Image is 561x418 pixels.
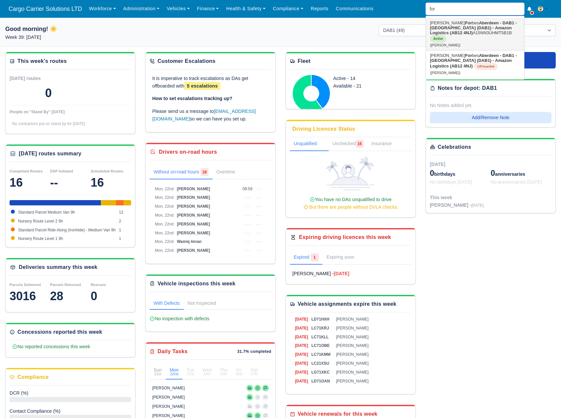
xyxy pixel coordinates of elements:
span: 09:59 [242,187,252,191]
span: Standard Parcel Medium Van 9h [18,210,75,215]
a: Finance [193,2,223,15]
small: Scheduled Routes [91,169,123,173]
small: ([PERSON_NAME]) [430,43,460,47]
strong: Aberdeen - DAB1 - [GEOGRAPHIC_DATA] (DAB1) - Amazon Logistics (AB12 4NJ) [430,53,517,68]
input: Search... [426,3,524,15]
span: [DATE] [295,352,308,357]
strong: Aberdeen - DAB1 - [GEOGRAPHIC_DATA] (DAB1) - Amazon Logistics (AB12 4NJ) [430,20,517,35]
a: Cargo Carrier Solutions LTD [5,3,85,15]
span: Mon, 22nd [155,195,174,200]
small: 25th [220,372,228,376]
div: But there are people without DVLA checks. [293,203,409,211]
div: Thu [220,368,228,376]
span: [PERSON_NAME] [336,361,369,366]
span: [PERSON_NAME] [177,248,210,253]
span: Nursery Route Level 2 9h [18,219,63,223]
span: No birthdays [DATE] [430,179,472,185]
small: 22nd [170,372,179,376]
div: Wed [202,368,212,376]
span: --:-- [256,187,262,191]
h1: Good morning! ☀️ [5,24,182,34]
td: 2 [117,217,131,226]
div: Deliveries summary this week [19,263,98,271]
div: 28 [50,290,91,303]
span: Active [430,35,446,42]
small: Rescues [91,283,106,287]
span: LC71KLL [311,335,329,339]
span: [PERSON_NAME] [177,231,210,235]
small: ([PERSON_NAME]) [430,71,460,75]
span: [PERSON_NAME] [336,370,369,375]
span: Cargo Carrier Solutions LTD [5,2,85,15]
span: --:-- [244,195,250,200]
span: --:-- [256,213,262,218]
div: [DATE] routes summary [19,150,81,158]
span: 15 [356,140,364,148]
span: No contractors put on stand by for [DATE] [12,121,85,126]
div: Driving Licences Status [293,125,355,133]
small: 27th [250,372,258,376]
div: anniversaries [491,168,551,178]
div: Nursery Route Level 1 9h [124,200,131,205]
div: Tue [186,368,194,376]
span: [PERSON_NAME] [177,204,210,209]
div: 0 [45,87,52,100]
span: [PERSON_NAME] [336,317,369,322]
span: [DATE] [295,335,308,339]
div: Daily Tasks [157,348,187,355]
span: Mon, 22nd [155,231,174,235]
span: Mon, 22nd [155,204,174,209]
span: [PERSON_NAME] [177,187,210,191]
strong: For [465,53,472,58]
span: Mon, 22nd [155,222,174,226]
span: [PERSON_NAME] [336,326,369,330]
a: Unchecked [329,137,368,151]
p: How to set escalations tracking up? [152,95,268,102]
span: LC71OBE [311,343,329,348]
span: Nursery Route Level 1 9h [18,236,63,241]
span: --:-- [244,204,250,209]
span: [PERSON_NAME] [177,195,210,200]
span: [PERSON_NAME] [177,222,210,226]
div: Vehicle assignments expire this week [298,300,397,308]
div: Notes for depot: DAB1 [438,84,497,92]
div: 16 [10,176,50,189]
a: Administration [120,2,163,15]
span: LD71HXH [311,317,329,322]
span: --:-- [244,239,250,244]
span: [PERSON_NAME] [177,213,210,218]
span: LD71OAN [311,379,330,383]
div: Active - 14 [333,75,394,82]
span: 5 escalations [184,82,220,90]
small: Parcels Returned [50,283,81,287]
div: Compliance [17,373,49,381]
a: Health & Safety [223,2,269,15]
span: [PERSON_NAME] [336,335,369,339]
span: Mon, 22nd [155,239,174,244]
div: Available - 21 [333,82,394,90]
span: LG71XKC [311,370,329,375]
span: Mon, 22nd [155,248,174,253]
div: Standard Parcel Ride Along (Ironhide) - Medium Van 9h [116,200,124,205]
small: DSP Initiated [50,169,73,173]
a: [EMAIL_ADDRESS][DOMAIN_NAME] [152,109,256,121]
div: Expiring driving licences this week [299,233,391,241]
a: Expired [290,251,323,265]
td: 1 [117,234,131,243]
a: Reports [307,2,332,15]
a: [PERSON_NAME] -[DATE] [293,270,409,277]
iframe: Chat Widget [528,386,561,418]
span: LC21XSU [311,361,329,366]
div: Nursery Route Level 2 9h [101,200,116,205]
span: [PERSON_NAME] [336,343,369,348]
div: [PERSON_NAME] [152,404,185,409]
a: Overtime [212,166,248,179]
span: --:-- [244,222,250,226]
a: Insurance [368,137,404,151]
span: [DATE] [295,317,308,322]
button: Add/Remove Note [430,112,551,123]
div: Concessions reported this week [17,328,102,336]
span: --:-- [244,231,250,235]
span: No anniversaries [DATE] [491,179,542,185]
